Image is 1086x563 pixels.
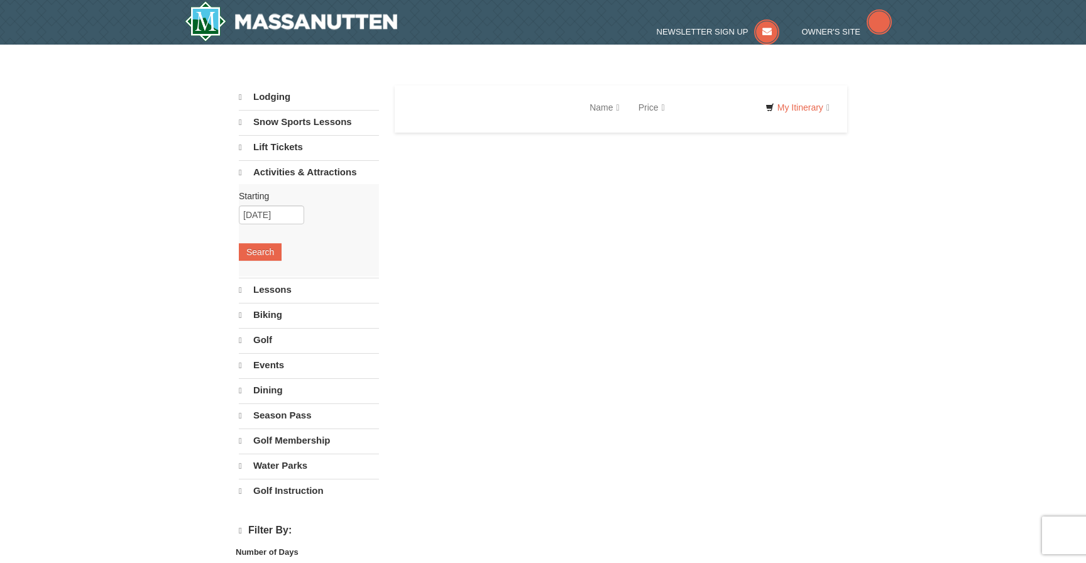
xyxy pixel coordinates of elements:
[236,547,299,557] strong: Number of Days
[657,27,780,36] a: Newsletter Sign Up
[239,525,379,537] h4: Filter By:
[239,328,379,352] a: Golf
[239,160,379,184] a: Activities & Attractions
[580,95,628,120] a: Name
[239,429,379,452] a: Golf Membership
[802,27,861,36] span: Owner's Site
[757,98,838,117] a: My Itinerary
[239,243,282,261] button: Search
[185,1,397,41] img: Massanutten Resort Logo
[239,303,379,327] a: Biking
[239,190,370,202] label: Starting
[239,110,379,134] a: Snow Sports Lessons
[185,1,397,41] a: Massanutten Resort
[239,403,379,427] a: Season Pass
[629,95,674,120] a: Price
[239,479,379,503] a: Golf Instruction
[239,278,379,302] a: Lessons
[802,27,892,36] a: Owner's Site
[239,378,379,402] a: Dining
[239,85,379,109] a: Lodging
[657,27,749,36] span: Newsletter Sign Up
[239,353,379,377] a: Events
[239,135,379,159] a: Lift Tickets
[239,454,379,478] a: Water Parks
